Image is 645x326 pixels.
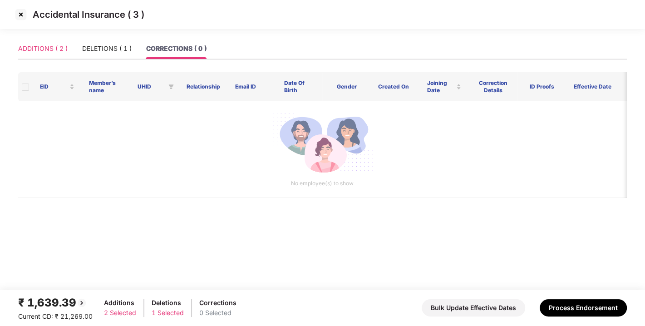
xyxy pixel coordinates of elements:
th: Effective Date [566,72,643,101]
th: Date Of Birth [277,72,322,101]
div: 1 Selected [152,308,184,318]
img: svg+xml;base64,PHN2ZyB4bWxucz0iaHR0cDovL3d3dy53My5vcmcvMjAwMC9zdmciIGlkPSJNdWx0aXBsZV9lbXBsb3llZS... [271,109,373,179]
img: svg+xml;base64,PHN2ZyBpZD0iQ3Jvc3MtMzJ4MzIiIHhtbG5zPSJodHRwOi8vd3d3LnczLm9yZy8yMDAwL3N2ZyIgd2lkdG... [14,7,28,22]
th: Member’s name [82,72,131,101]
div: 2 Selected [104,308,136,318]
div: CORRECTIONS ( 0 ) [146,44,207,54]
th: Joining Date [420,72,469,101]
th: EID [33,72,82,101]
span: EID [40,83,68,90]
th: ID Proofs [517,72,566,101]
div: Additions [104,298,136,308]
span: Current CD: ₹ 21,269.00 [18,312,93,320]
div: ₹ 1,639.39 [18,294,93,311]
div: Corrections [199,298,236,308]
th: Correction Details [468,72,517,101]
button: Process Endorsement [540,299,627,316]
p: Accidental Insurance ( 3 ) [33,9,144,20]
th: Relationship [179,72,228,101]
span: filter [168,84,174,89]
button: Bulk Update Effective Dates [422,299,525,316]
th: Email ID [228,72,277,101]
p: No employee(s) to show [25,179,619,188]
div: ADDITIONS ( 2 ) [18,44,68,54]
span: filter [167,81,176,92]
div: 0 Selected [199,308,236,318]
span: Joining Date [427,79,455,94]
div: Deletions [152,298,184,308]
img: svg+xml;base64,PHN2ZyBpZD0iQmFjay0yMHgyMCIgeG1sbnM9Imh0dHA6Ly93d3cudzMub3JnLzIwMDAvc3ZnIiB3aWR0aD... [76,297,87,308]
th: Created On [371,72,420,101]
span: UHID [138,83,165,90]
th: Gender [322,72,371,101]
div: DELETIONS ( 1 ) [82,44,132,54]
span: Effective Date [573,83,629,90]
